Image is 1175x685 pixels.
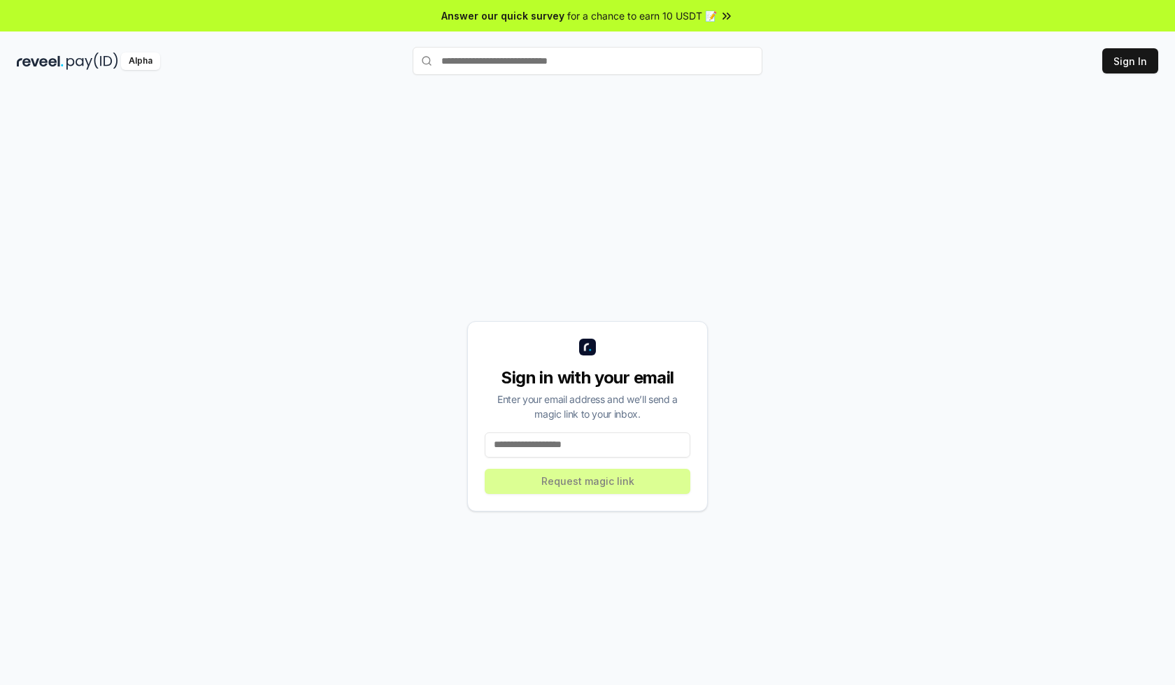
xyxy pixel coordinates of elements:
[485,367,690,389] div: Sign in with your email
[441,8,564,23] span: Answer our quick survey
[121,52,160,70] div: Alpha
[579,339,596,355] img: logo_small
[485,392,690,421] div: Enter your email address and we’ll send a magic link to your inbox.
[567,8,717,23] span: for a chance to earn 10 USDT 📝
[66,52,118,70] img: pay_id
[17,52,64,70] img: reveel_dark
[1102,48,1158,73] button: Sign In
